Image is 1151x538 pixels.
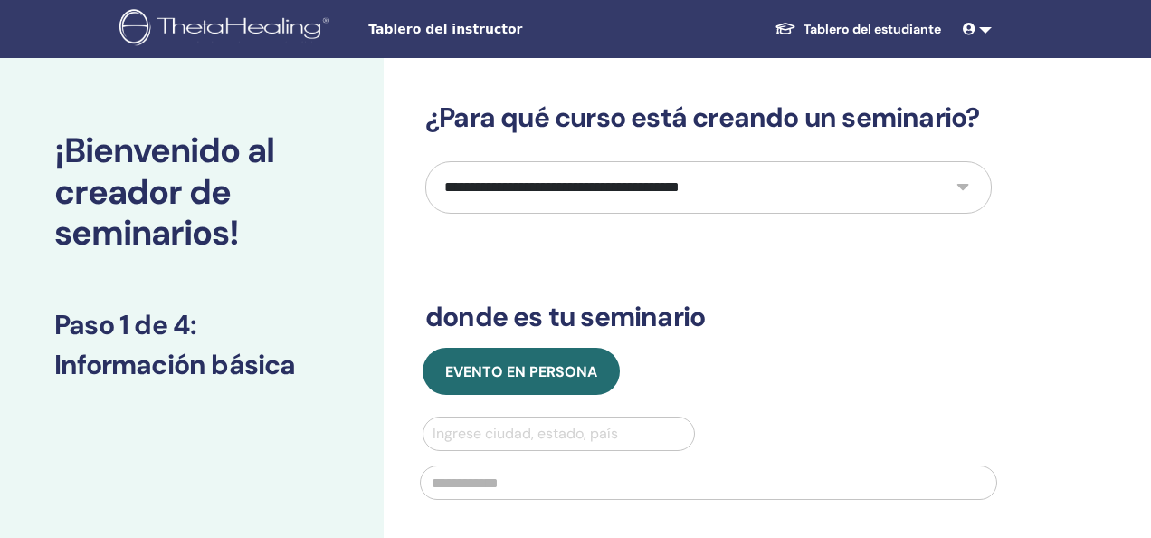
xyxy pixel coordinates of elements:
img: graduation-cap-white.svg [775,21,796,36]
button: Evento en persona [423,348,620,395]
h3: ¿Para qué curso está creando un seminario? [425,101,992,134]
a: Tablero del estudiante [760,13,956,46]
h3: Paso 1 de 4 : [54,309,329,341]
span: Tablero del instructor [368,20,640,39]
h2: ¡Bienvenido al creador de seminarios! [54,130,329,255]
h3: Información básica [54,349,329,381]
h3: donde es tu seminario [425,301,992,333]
img: logo.png [119,9,336,50]
span: Evento en persona [445,362,597,381]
